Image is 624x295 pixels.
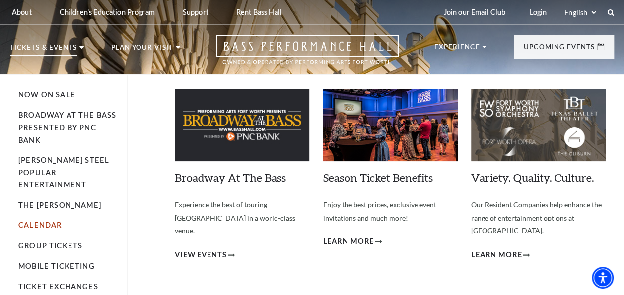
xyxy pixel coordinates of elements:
[18,221,62,229] a: Calendar
[175,198,309,238] p: Experience the best of touring [GEOGRAPHIC_DATA] in a world-class venue.
[471,198,606,238] p: Our Resident Companies help enhance the range of entertainment options at [GEOGRAPHIC_DATA].
[175,249,235,261] a: View Events
[323,89,457,161] img: Season Ticket Benefits
[323,198,457,224] p: Enjoy the best prices, exclusive event invitations and much more!
[18,156,109,189] a: [PERSON_NAME] Steel Popular Entertainment
[471,249,530,261] a: Learn More Variety. Quality. Culture.
[18,201,101,209] a: The [PERSON_NAME]
[562,8,598,17] select: Select:
[12,8,32,16] p: About
[323,235,382,248] a: Learn More Season Ticket Benefits
[524,44,595,56] p: Upcoming Events
[18,262,95,270] a: Mobile Ticketing
[471,89,606,161] img: Variety. Quality. Culture.
[180,35,434,74] a: Open this option
[434,44,480,56] p: Experience
[592,267,614,289] div: Accessibility Menu
[323,235,374,248] span: Learn More
[111,44,173,56] p: Plan Your Visit
[471,171,594,184] a: Variety. Quality. Culture.
[471,249,522,261] span: Learn More
[323,171,432,184] a: Season Ticket Benefits
[18,241,82,250] a: Group Tickets
[18,282,98,291] a: Ticket Exchanges
[18,111,116,144] a: Broadway At The Bass presented by PNC Bank
[10,44,77,56] p: Tickets & Events
[175,171,286,184] a: Broadway At The Bass
[183,8,208,16] p: Support
[18,90,75,99] a: Now On Sale
[60,8,155,16] p: Children's Education Program
[175,249,227,261] span: View Events
[236,8,282,16] p: Rent Bass Hall
[175,89,309,161] img: Broadway At The Bass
